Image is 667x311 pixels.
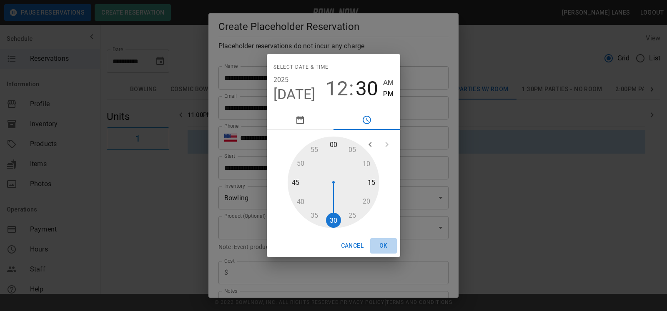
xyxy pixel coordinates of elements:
[383,88,394,100] button: PM
[267,110,333,130] button: pick date
[362,136,379,153] button: open previous view
[356,77,378,100] button: 30
[326,77,348,100] button: 12
[273,61,328,74] span: Select date & time
[370,238,397,254] button: OK
[383,77,394,88] button: AM
[273,86,316,103] button: [DATE]
[333,110,400,130] button: pick time
[349,77,354,100] span: :
[273,74,289,86] button: 2025
[338,238,367,254] button: Cancel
